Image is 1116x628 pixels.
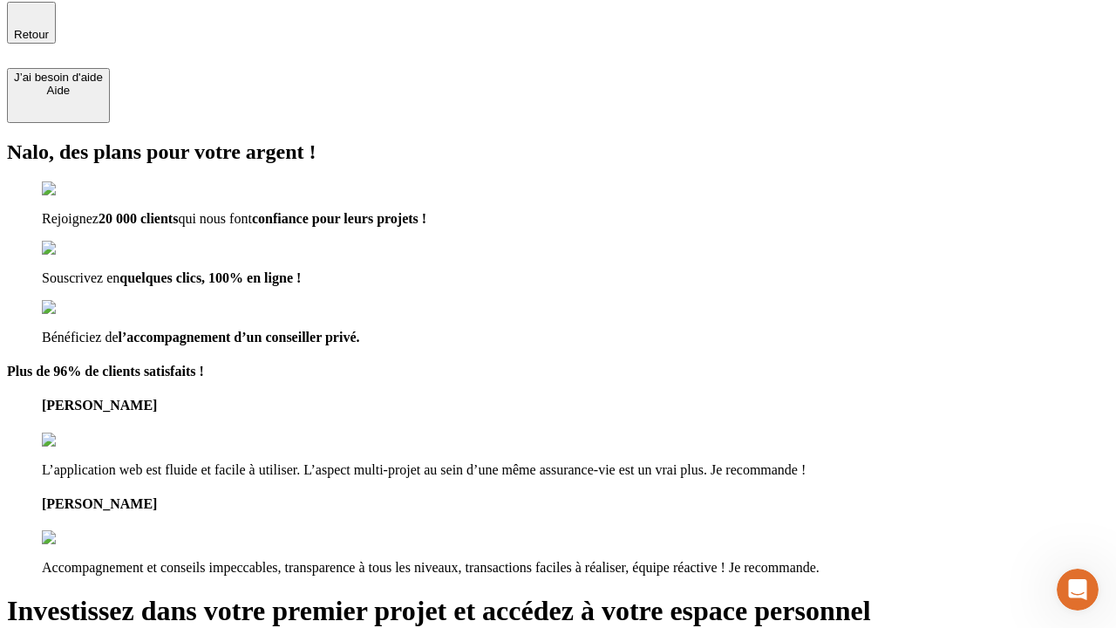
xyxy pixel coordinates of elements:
[42,300,117,316] img: checkmark
[42,330,119,345] span: Bénéficiez de
[14,71,103,84] div: J’ai besoin d'aide
[1057,569,1099,611] iframe: Intercom live chat
[42,270,119,285] span: Souscrivez en
[42,462,1109,478] p: L’application web est fluide et facile à utiliser. L’aspect multi-projet au sein d’une même assur...
[7,2,56,44] button: Retour
[7,68,110,123] button: J’ai besoin d'aideAide
[7,140,1109,164] h2: Nalo, des plans pour votre argent !
[42,560,1109,576] p: Accompagnement et conseils impeccables, transparence à tous les niveaux, transactions faciles à r...
[42,181,117,197] img: checkmark
[7,364,1109,379] h4: Plus de 96% de clients satisfaits !
[42,433,128,448] img: reviews stars
[119,330,360,345] span: l’accompagnement d’un conseiller privé.
[252,211,426,226] span: confiance pour leurs projets !
[42,496,1109,512] h4: [PERSON_NAME]
[42,530,128,546] img: reviews stars
[14,28,49,41] span: Retour
[42,241,117,256] img: checkmark
[42,398,1109,413] h4: [PERSON_NAME]
[42,211,99,226] span: Rejoignez
[7,595,1109,627] h1: Investissez dans votre premier projet et accédez à votre espace personnel
[178,211,251,226] span: qui nous font
[99,211,179,226] span: 20 000 clients
[14,84,103,97] div: Aide
[119,270,301,285] span: quelques clics, 100% en ligne !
